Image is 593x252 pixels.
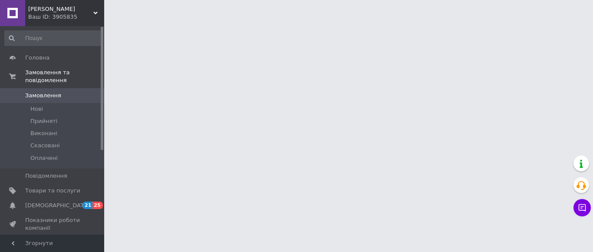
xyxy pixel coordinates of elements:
button: Чат з покупцем [573,199,591,216]
span: Оплачені [30,154,58,162]
span: Головна [25,54,49,62]
span: 25 [92,202,102,209]
span: Нові [30,105,43,113]
span: Виконані [30,129,57,137]
span: Замовлення та повідомлення [25,69,104,84]
span: 21 [82,202,92,209]
span: Прийняті [30,117,57,125]
span: Показники роботи компанії [25,216,80,232]
span: Дэмил [28,5,93,13]
span: Замовлення [25,92,61,99]
span: [DEMOGRAPHIC_DATA] [25,202,89,209]
span: Скасовані [30,142,60,149]
div: Ваш ID: 3905835 [28,13,104,21]
span: Повідомлення [25,172,67,180]
input: Пошук [4,30,102,46]
span: Товари та послуги [25,187,80,195]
